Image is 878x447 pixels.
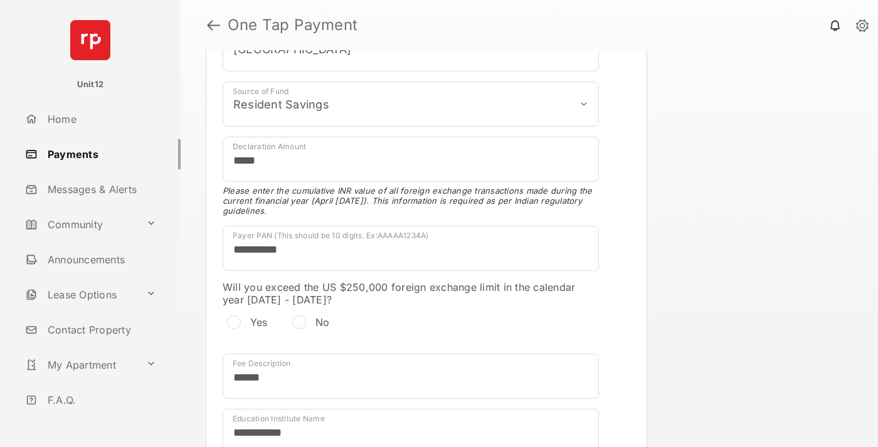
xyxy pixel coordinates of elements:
[250,316,268,329] label: Yes
[20,280,141,310] a: Lease Options
[20,104,181,134] a: Home
[20,350,141,380] a: My Apartment
[223,186,599,216] span: Please enter the cumulative INR value of all foreign exchange transactions made during the curren...
[223,281,599,306] label: Will you exceed the US $250,000 foreign exchange limit in the calendar year [DATE] - [DATE]?
[20,385,181,415] a: F.A.Q.
[70,20,110,60] img: svg+xml;base64,PHN2ZyB4bWxucz0iaHR0cDovL3d3dy53My5vcmcvMjAwMC9zdmciIHdpZHRoPSI2NCIgaGVpZ2h0PSI2NC...
[20,315,181,345] a: Contact Property
[77,78,104,91] p: Unit12
[228,18,358,33] strong: One Tap Payment
[20,174,181,204] a: Messages & Alerts
[20,139,181,169] a: Payments
[315,316,330,329] label: No
[20,209,141,239] a: Community
[20,245,181,275] a: Announcements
